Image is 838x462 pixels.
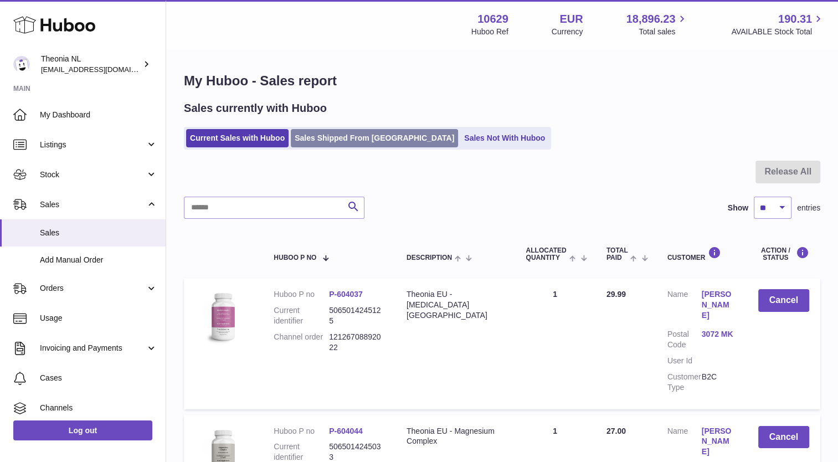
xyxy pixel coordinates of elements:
[626,12,688,37] a: 18,896.23 Total sales
[667,356,702,366] dt: User Id
[515,278,595,409] td: 1
[184,101,327,116] h2: Sales currently with Huboo
[702,426,736,458] a: [PERSON_NAME]
[274,305,329,326] dt: Current identifier
[471,27,508,37] div: Huboo Ref
[40,110,157,120] span: My Dashboard
[274,289,329,300] dt: Huboo P no
[667,372,702,393] dt: Customer Type
[667,247,736,261] div: Customer
[552,27,583,37] div: Currency
[195,289,250,345] img: 106291725893198.jpg
[702,289,736,321] a: [PERSON_NAME]
[407,426,504,447] div: Theonia EU - Magnesium Complex
[667,329,702,350] dt: Postal Code
[40,283,146,294] span: Orders
[291,129,458,147] a: Sales Shipped From [GEOGRAPHIC_DATA]
[626,12,675,27] span: 18,896.23
[40,373,157,383] span: Cases
[606,247,628,261] span: Total paid
[407,289,504,321] div: Theonia EU - [MEDICAL_DATA][GEOGRAPHIC_DATA]
[731,27,825,37] span: AVAILABLE Stock Total
[477,12,508,27] strong: 10629
[40,140,146,150] span: Listings
[329,290,363,299] a: P-604037
[13,56,30,73] img: info@wholesomegoods.eu
[526,247,567,261] span: ALLOCATED Quantity
[797,203,820,213] span: entries
[728,203,748,213] label: Show
[41,65,163,74] span: [EMAIL_ADDRESS][DOMAIN_NAME]
[460,129,549,147] a: Sales Not With Huboo
[41,54,141,75] div: Theonia NL
[667,289,702,324] dt: Name
[40,403,157,413] span: Channels
[40,228,157,238] span: Sales
[758,247,810,261] div: Action / Status
[731,12,825,37] a: 190.31 AVAILABLE Stock Total
[758,426,810,449] button: Cancel
[702,372,736,393] dd: B2C
[40,343,146,353] span: Invoicing and Payments
[639,27,688,37] span: Total sales
[329,305,384,326] dd: 5065014245125
[274,426,329,437] dt: Huboo P no
[40,255,157,265] span: Add Manual Order
[702,329,736,340] a: 3072 MK
[606,427,626,435] span: 27.00
[329,332,384,353] dd: 12126708892022
[186,129,289,147] a: Current Sales with Huboo
[274,332,329,353] dt: Channel order
[667,426,702,460] dt: Name
[13,420,152,440] a: Log out
[559,12,583,27] strong: EUR
[329,427,363,435] a: P-604044
[606,290,626,299] span: 29.99
[40,170,146,180] span: Stock
[40,313,157,324] span: Usage
[778,12,812,27] span: 190.31
[407,254,452,261] span: Description
[274,254,316,261] span: Huboo P no
[758,289,810,312] button: Cancel
[184,72,820,90] h1: My Huboo - Sales report
[40,199,146,210] span: Sales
